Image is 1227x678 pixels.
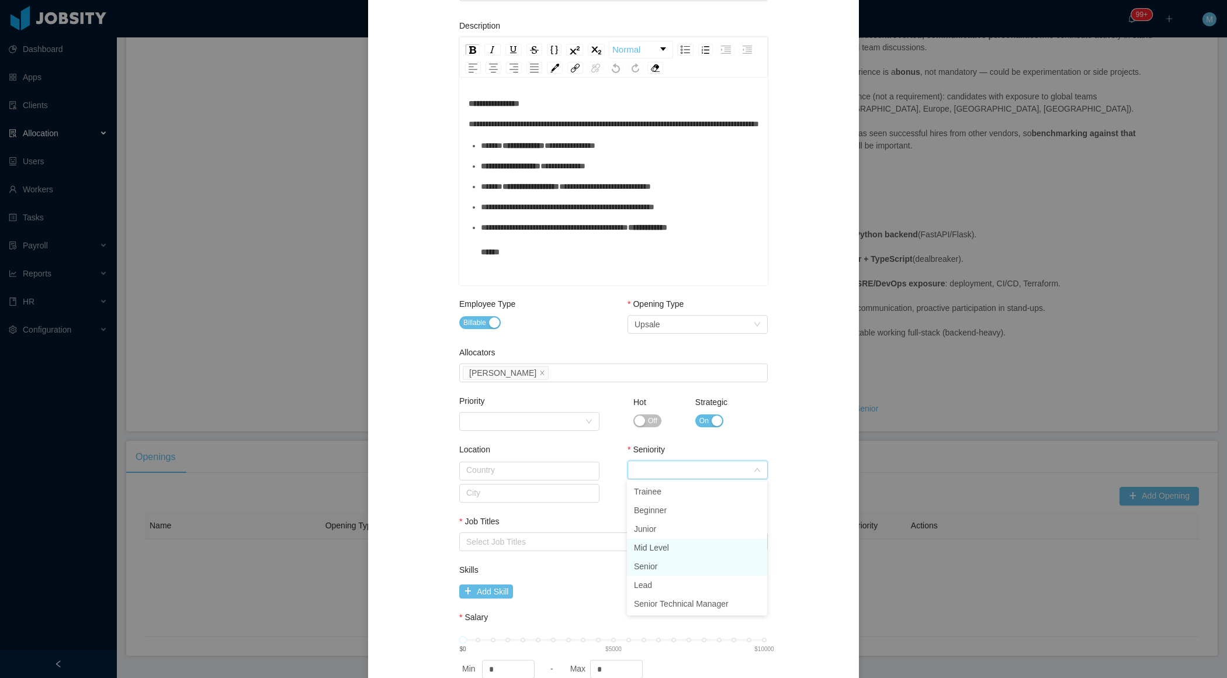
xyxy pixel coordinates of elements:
[627,501,767,520] li: Beginner
[466,536,755,548] div: Select Job Titles
[545,62,565,74] div: rdw-color-picker
[459,37,768,285] div: rdw-wrapper
[718,44,734,56] div: Indent
[754,645,774,653] p: $10000
[647,62,663,74] div: Remove
[469,98,759,302] div: rdw-editor
[459,37,768,78] div: rdw-toolbar
[627,576,767,594] li: Lead
[739,44,755,56] div: Outdent
[675,41,758,58] div: rdw-list-control
[486,62,501,74] div: Center
[459,316,501,329] button: Employee Type
[677,44,694,56] div: Unordered
[463,62,545,74] div: rdw-textalign-control
[627,482,767,501] li: Trainee
[588,62,604,74] div: Unlink
[459,299,515,309] label: Employee Type
[459,565,479,575] label: Skills
[526,62,542,74] div: Justify
[459,21,500,30] label: Description
[539,370,545,377] i: icon: close
[645,62,666,74] div: rdw-remove-control
[628,299,684,309] label: Opening Type
[633,414,661,427] button: Hot
[635,316,660,333] div: Upsale
[609,41,673,58] a: Block Type
[627,538,767,557] li: Mid Level
[588,44,605,56] div: Subscript
[606,62,645,74] div: rdw-history-control
[567,62,583,74] div: Link
[465,62,481,74] div: Left
[627,557,767,576] li: Senior
[627,594,767,613] li: Senior Technical Manager
[648,415,657,427] span: Off
[628,62,643,74] div: Redo
[695,414,723,427] button: Strategic
[465,44,480,56] div: Bold
[627,520,767,538] li: Junior
[462,663,479,675] div: Min
[463,41,607,58] div: rdw-inline-control
[633,397,646,407] label: Hot
[463,366,549,380] li: Merwin Ponce
[484,44,501,56] div: Italic
[612,43,640,57] span: Normal
[565,62,606,74] div: rdw-link-control
[609,41,673,58] div: rdw-dropdown
[566,44,583,56] div: Superscript
[463,317,486,328] span: Billable
[469,366,536,379] div: [PERSON_NAME]
[526,44,542,56] div: Strikethrough
[506,62,522,74] div: Right
[459,584,513,599] button: icon: plusAdd Skill
[695,397,727,407] label: Strategic
[608,62,623,74] div: Undo
[459,445,490,454] label: Location
[459,517,500,526] label: Job Titles
[505,44,522,56] div: Underline
[628,445,665,454] label: Seniority
[459,396,485,406] label: Priority
[459,645,466,653] p: $0
[483,660,534,678] input: Salary
[547,44,561,56] div: Monospace
[698,44,713,56] div: Ordered
[570,663,587,675] div: Max
[605,645,622,653] p: $5000
[699,415,709,427] span: On
[459,613,488,622] label: Salary
[754,321,761,329] i: icon: down
[459,348,495,357] label: Allocators
[607,41,675,58] div: rdw-block-control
